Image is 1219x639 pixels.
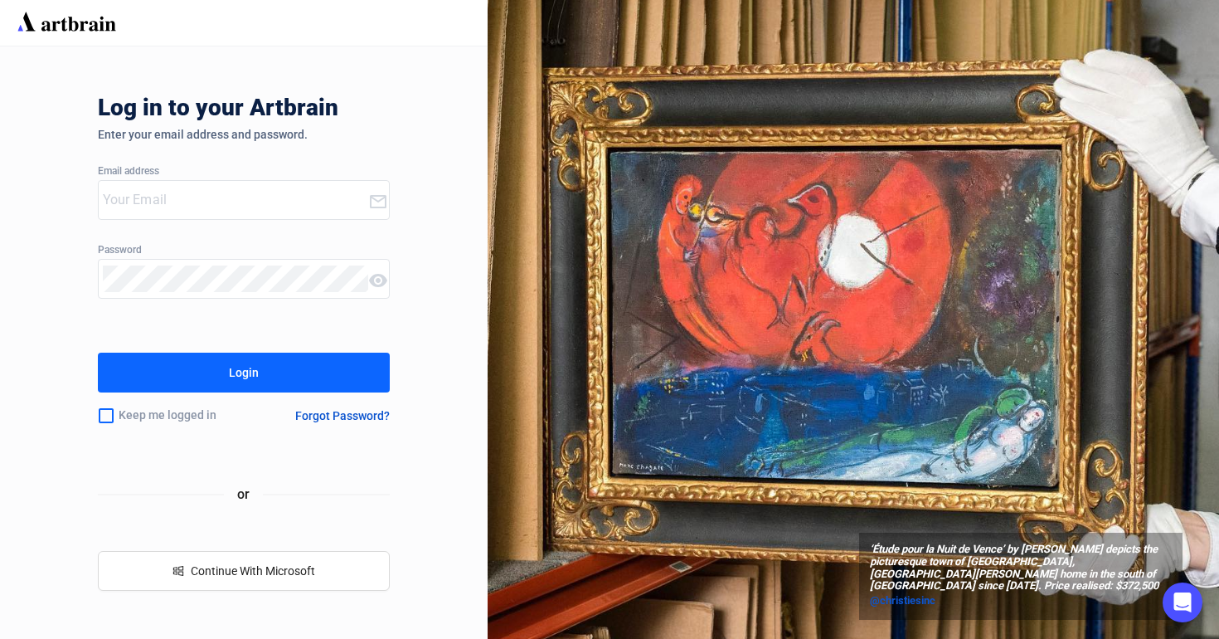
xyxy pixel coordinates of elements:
[870,593,1172,609] a: @christiesinc
[1163,583,1202,622] div: Open Intercom Messenger
[98,166,391,178] div: Email address
[103,187,369,213] input: Your Email
[98,128,391,141] div: Enter your email address and password.
[229,359,259,386] div: Login
[98,245,391,256] div: Password
[224,484,263,505] span: or
[870,594,935,607] span: @christiesinc
[870,544,1172,593] span: ‘Étude pour la Nuit de Vence’ by [PERSON_NAME] depicts the picturesque town of [GEOGRAPHIC_DATA],...
[98,398,259,433] div: Keep me logged in
[191,564,315,578] span: Continue With Microsoft
[172,565,184,577] span: windows
[98,353,391,393] button: Login
[295,409,390,422] div: Forgot Password?
[98,551,391,591] button: windowsContinue With Microsoft
[98,95,595,128] div: Log in to your Artbrain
